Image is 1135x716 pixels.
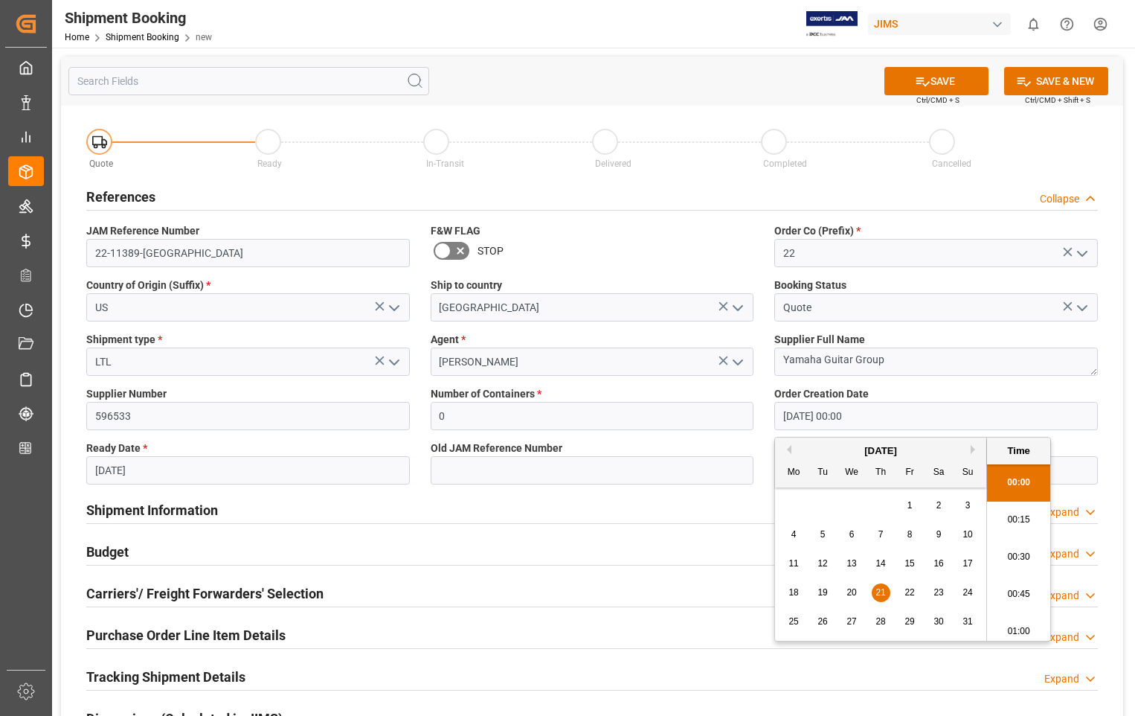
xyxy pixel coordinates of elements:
[382,296,404,319] button: open menu
[930,554,948,573] div: Choose Saturday, August 16th, 2025
[86,500,218,520] h2: Shipment Information
[782,445,791,454] button: Previous Month
[872,584,890,602] div: Choose Thursday, August 21st, 2025
[779,491,983,636] div: month 2025-08
[916,95,959,106] span: Ctrl/CMD + S
[86,441,147,456] span: Ready Date
[68,67,429,95] input: Search Fields
[774,332,865,348] span: Supplier Full Name
[987,576,1050,613] li: 00:45
[806,11,858,37] img: Exertis%20JAM%20-%20Email%20Logo.jpg_1722504956.jpg
[820,529,826,540] span: 5
[595,159,631,169] span: Delivered
[987,464,1050,502] li: 00:00
[86,667,245,687] h2: Tracking Shipment Details
[791,529,797,540] span: 4
[1004,67,1108,95] button: SAVE & NEW
[933,616,943,627] span: 30
[962,587,972,598] span: 24
[1025,95,1090,106] span: Ctrl/CMD + Shift + S
[875,587,885,598] span: 21
[962,558,972,569] span: 17
[843,554,861,573] div: Choose Wednesday, August 13th, 2025
[478,243,504,259] span: STOP
[86,584,324,604] h2: Carriers'/ Freight Forwarders' Selection
[987,539,1050,576] li: 00:30
[774,348,1098,376] textarea: Yamaha Guitar Group
[901,464,919,482] div: Fr
[817,587,827,598] span: 19
[933,587,943,598] span: 23
[962,529,972,540] span: 10
[774,402,1098,430] input: DD-MM-YYYY HH:MM
[930,613,948,631] div: Choose Saturday, August 30th, 2025
[106,32,179,42] a: Shipment Booking
[86,293,410,322] input: Type to search/select
[89,159,113,169] span: Quote
[86,332,162,348] span: Shipment type
[785,613,803,631] div: Choose Monday, August 25th, 2025
[868,13,1011,35] div: JIMS
[901,525,919,544] div: Choose Friday, August 8th, 2025
[843,525,861,544] div: Choose Wednesday, August 6th, 2025
[1044,671,1079,687] div: Expand
[86,456,410,485] input: DD-MM-YYYY
[788,587,798,598] span: 18
[86,223,199,239] span: JAM Reference Number
[930,496,948,515] div: Choose Saturday, August 2nd, 2025
[257,159,282,169] span: Ready
[65,7,212,29] div: Shipment Booking
[382,351,404,374] button: open menu
[817,558,827,569] span: 12
[959,525,977,544] div: Choose Sunday, August 10th, 2025
[843,584,861,602] div: Choose Wednesday, August 20th, 2025
[907,529,913,540] span: 8
[846,558,856,569] span: 13
[987,613,1050,651] li: 01:00
[431,441,562,456] span: Old JAM Reference Number
[959,613,977,631] div: Choose Sunday, August 31st, 2025
[785,525,803,544] div: Choose Monday, August 4th, 2025
[930,584,948,602] div: Choose Saturday, August 23rd, 2025
[814,464,832,482] div: Tu
[904,558,914,569] span: 15
[1050,7,1084,41] button: Help Center
[843,464,861,482] div: We
[932,159,971,169] span: Cancelled
[86,625,286,645] h2: Purchase Order Line Item Details
[785,464,803,482] div: Mo
[901,613,919,631] div: Choose Friday, August 29th, 2025
[1044,630,1079,645] div: Expand
[849,529,855,540] span: 6
[431,332,466,348] span: Agent
[774,278,846,293] span: Booking Status
[814,584,832,602] div: Choose Tuesday, August 19th, 2025
[86,187,155,207] h2: References
[965,500,971,511] span: 3
[1044,505,1079,520] div: Expand
[959,464,977,482] div: Su
[763,159,807,169] span: Completed
[846,587,856,598] span: 20
[1070,242,1092,265] button: open menu
[1070,296,1092,319] button: open menu
[1044,588,1079,604] div: Expand
[814,525,832,544] div: Choose Tuesday, August 5th, 2025
[991,444,1046,458] div: Time
[726,296,748,319] button: open menu
[843,613,861,631] div: Choose Wednesday, August 27th, 2025
[872,464,890,482] div: Th
[875,558,885,569] span: 14
[930,464,948,482] div: Sa
[936,529,942,540] span: 9
[904,616,914,627] span: 29
[86,278,210,293] span: Country of Origin (Suffix)
[962,616,972,627] span: 31
[907,500,913,511] span: 1
[846,616,856,627] span: 27
[904,587,914,598] span: 22
[86,386,167,402] span: Supplier Number
[774,223,861,239] span: Order Co (Prefix)
[65,32,89,42] a: Home
[817,616,827,627] span: 26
